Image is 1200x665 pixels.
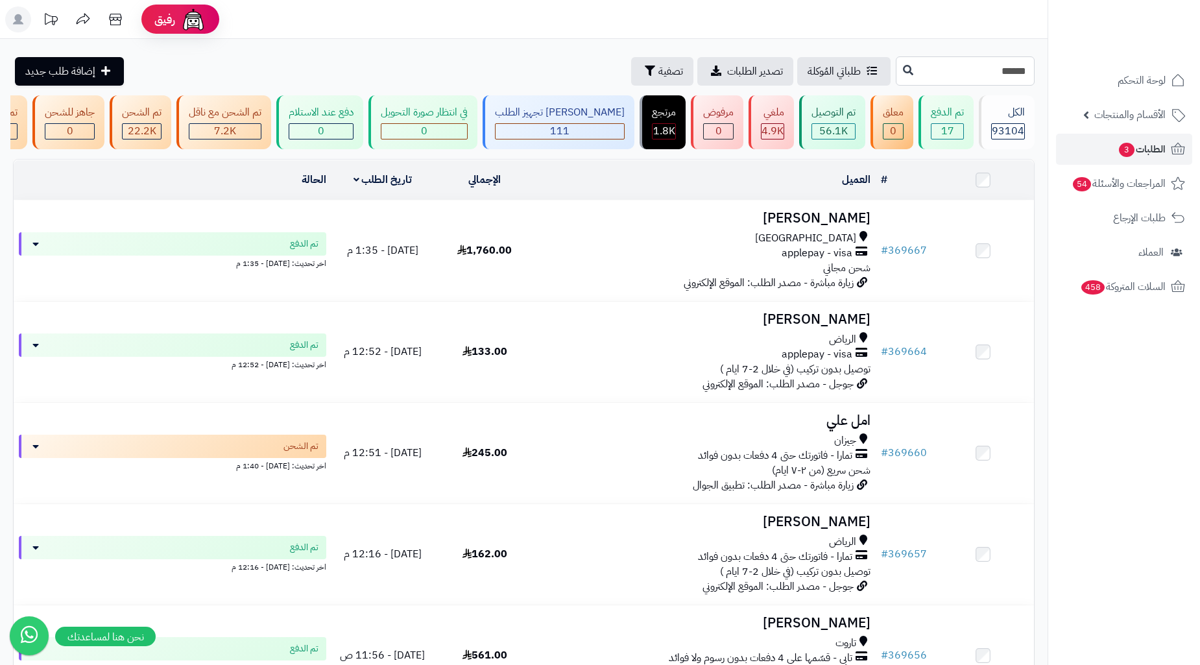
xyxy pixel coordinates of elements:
[283,440,318,453] span: تم الشحن
[881,243,927,258] a: #369667
[916,95,976,149] a: تم الدفع 17
[19,559,326,573] div: اخر تحديث: [DATE] - 12:16 م
[881,647,927,663] a: #369656
[881,344,888,359] span: #
[1138,243,1164,261] span: العملاء
[289,124,353,139] div: 0
[652,105,676,120] div: مرتجع
[45,105,95,120] div: جاهز للشحن
[881,647,888,663] span: #
[318,123,324,139] span: 0
[1073,177,1091,191] span: 54
[289,105,354,120] div: دفع عند الاستلام
[697,57,793,86] a: تصدير الطلبات
[782,246,852,261] span: applepay - visa
[727,64,783,79] span: تصدير الطلبات
[1080,278,1166,296] span: السلات المتروكة
[381,105,468,120] div: في انتظار صورة التحويل
[746,95,797,149] a: ملغي 4.9K
[19,458,326,472] div: اخر تحديث: [DATE] - 1:40 م
[457,243,512,258] span: 1,760.00
[541,413,870,428] h3: امل علي
[698,448,852,463] span: تمارا - فاتورتك حتى 4 دفعات بدون فوائد
[302,172,326,187] a: الحالة
[890,123,896,139] span: 0
[25,64,95,79] span: إضافة طلب جديد
[541,514,870,529] h3: [PERSON_NAME]
[704,124,733,139] div: 0
[541,211,870,226] h3: [PERSON_NAME]
[1113,209,1166,227] span: طلبات الإرجاع
[881,445,927,461] a: #369660
[835,636,856,651] span: تاروت
[19,357,326,370] div: اخر تحديث: [DATE] - 12:52 م
[67,123,73,139] span: 0
[1056,134,1192,165] a: الطلبات3
[1118,140,1166,158] span: الطلبات
[180,6,206,32] img: ai-face.png
[1118,71,1166,90] span: لوحة التحكم
[761,105,784,120] div: ملغي
[421,123,427,139] span: 0
[881,243,888,258] span: #
[762,124,784,139] div: 4927
[189,105,261,120] div: تم الشحن مع ناقل
[931,105,964,120] div: تم الدفع
[19,256,326,269] div: اخر تحديث: [DATE] - 1:35 م
[34,6,67,36] a: تحديثات المنصة
[344,445,422,461] span: [DATE] - 12:51 م
[991,105,1025,120] div: الكل
[1094,106,1166,124] span: الأقسام والمنتجات
[290,339,318,352] span: تم الدفع
[720,361,870,377] span: توصيل بدون تركيب (في خلال 2-7 ايام )
[30,95,107,149] a: جاهز للشحن 0
[344,344,422,359] span: [DATE] - 12:52 م
[15,57,124,86] a: إضافة طلب جديد
[366,95,480,149] a: في انتظار صورة التحويل 0
[808,64,861,79] span: طلباتي المُوكلة
[653,124,675,139] div: 1769
[811,105,856,120] div: تم التوصيل
[693,478,854,493] span: زيارة مباشرة - مصدر الطلب: تطبيق الجوال
[868,95,916,149] a: معلق 0
[941,123,954,139] span: 17
[703,105,734,120] div: مرفوض
[495,105,625,120] div: [PERSON_NAME] تجهيز الطلب
[541,616,870,631] h3: [PERSON_NAME]
[702,579,854,594] span: جوجل - مصدر الطلب: الموقع الإلكتروني
[462,445,507,461] span: 245.00
[214,123,236,139] span: 7.2K
[480,95,637,149] a: [PERSON_NAME] تجهيز الطلب 111
[823,260,870,276] span: شحن مجاني
[797,57,891,86] a: طلباتي المُوكلة
[658,64,683,79] span: تصفية
[550,123,570,139] span: 111
[834,433,856,448] span: جيزان
[347,243,418,258] span: [DATE] - 1:35 م
[122,105,162,120] div: تم الشحن
[344,546,422,562] span: [DATE] - 12:16 م
[462,546,507,562] span: 162.00
[976,95,1037,149] a: الكل93104
[684,275,854,291] span: زيارة مباشرة - مصدر الطلب: الموقع الإلكتروني
[755,231,856,246] span: [GEOGRAPHIC_DATA]
[1081,280,1105,295] span: 458
[1056,237,1192,268] a: العملاء
[881,172,887,187] a: #
[881,546,888,562] span: #
[154,12,175,27] span: رفيق
[797,95,868,149] a: تم التوصيل 56.1K
[340,647,425,663] span: [DATE] - 11:56 ص
[381,124,467,139] div: 0
[842,172,870,187] a: العميل
[468,172,501,187] a: الإجمالي
[702,376,854,392] span: جوجل - مصدر الطلب: الموقع الإلكتروني
[698,550,852,564] span: تمارا - فاتورتك حتى 4 دفعات بدون فوائد
[274,95,366,149] a: دفع عند الاستلام 0
[123,124,161,139] div: 22241
[107,95,174,149] a: تم الشحن 22.2K
[496,124,624,139] div: 111
[128,123,156,139] span: 22.2K
[290,541,318,554] span: تم الدفع
[829,332,856,347] span: الرياض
